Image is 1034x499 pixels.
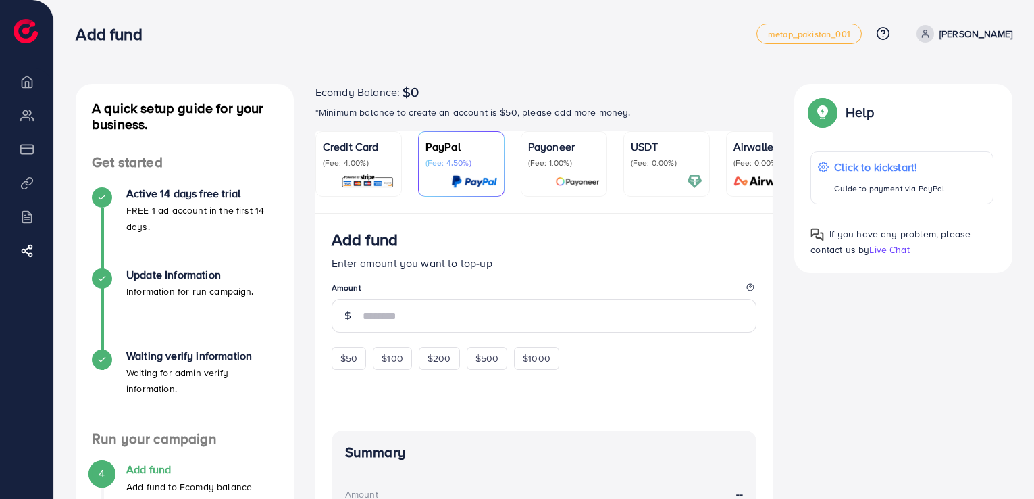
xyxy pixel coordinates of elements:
[729,174,805,189] img: card
[323,158,394,168] p: (Fee: 4.00%)
[846,104,874,120] p: Help
[555,174,600,189] img: card
[340,352,357,365] span: $50
[14,19,38,43] img: logo
[332,282,757,299] legend: Amount
[76,24,153,44] h3: Add fund
[768,30,850,39] span: metap_pakistan_001
[451,174,497,189] img: card
[756,24,862,44] a: metap_pakistan_001
[315,84,400,100] span: Ecomdy Balance:
[810,228,824,241] img: Popup guide
[76,100,294,133] h4: A quick setup guide for your business.
[76,154,294,171] h4: Get started
[939,26,1012,42] p: [PERSON_NAME]
[687,174,702,189] img: card
[403,84,419,100] span: $0
[810,227,971,256] span: If you have any problem, please contact us by
[428,352,451,365] span: $200
[475,352,499,365] span: $500
[834,181,944,197] p: Guide to payment via PayPal
[76,431,294,448] h4: Run your campaign
[382,352,403,365] span: $100
[76,268,294,350] li: Update Information
[528,139,600,155] p: Payoneer
[733,139,805,155] p: Airwallex
[126,187,278,200] h4: Active 14 days free trial
[425,139,497,155] p: PayPal
[76,187,294,268] li: Active 14 days free trial
[810,100,835,124] img: Popup guide
[332,230,398,249] h3: Add fund
[345,444,744,461] h4: Summary
[315,104,773,120] p: *Minimum balance to create an account is $50, please add more money.
[528,158,600,168] p: (Fee: 1.00%)
[425,158,497,168] p: (Fee: 4.50%)
[99,466,105,481] span: 4
[126,202,278,235] p: FREE 1 ad account in the first 14 days.
[341,174,394,189] img: card
[126,463,252,476] h4: Add fund
[631,158,702,168] p: (Fee: 0.00%)
[126,479,252,495] p: Add fund to Ecomdy balance
[323,139,394,155] p: Credit Card
[869,243,909,256] span: Live Chat
[126,283,254,300] p: Information for run campaign.
[834,159,944,175] p: Click to kickstart!
[733,158,805,168] p: (Fee: 0.00%)
[126,364,278,397] p: Waiting for admin verify information.
[126,268,254,281] h4: Update Information
[631,139,702,155] p: USDT
[977,438,1024,489] iframe: Chat
[332,255,757,271] p: Enter amount you want to top-up
[911,25,1012,43] a: [PERSON_NAME]
[523,352,550,365] span: $1000
[126,350,278,362] h4: Waiting verify information
[76,350,294,431] li: Waiting verify information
